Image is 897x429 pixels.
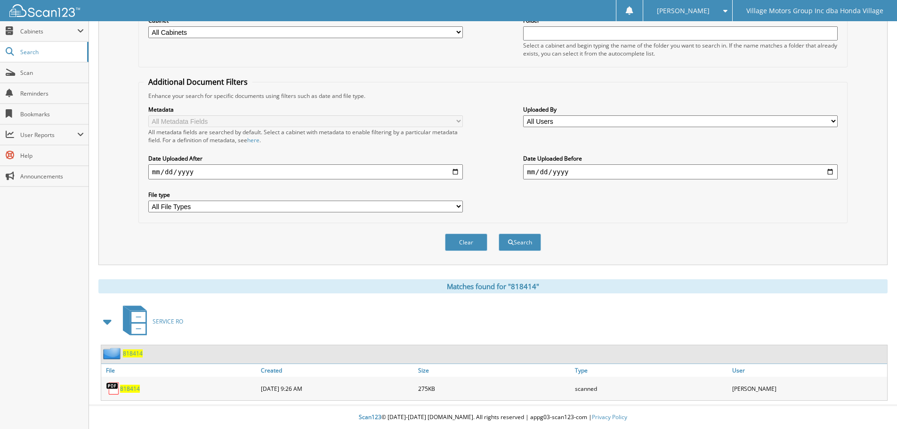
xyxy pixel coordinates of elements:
div: Enhance your search for specific documents using filters such as date and file type. [144,92,842,100]
span: Bookmarks [20,110,84,118]
div: [DATE] 9:26 AM [259,379,416,398]
img: PDF.png [106,381,120,396]
span: User Reports [20,131,77,139]
a: Size [416,364,573,377]
span: [PERSON_NAME] [657,8,710,14]
label: Date Uploaded Before [523,154,838,162]
span: Announcements [20,172,84,180]
a: SERVICE RO [117,303,183,340]
span: Help [20,152,84,160]
a: Created [259,364,416,377]
label: Metadata [148,105,463,113]
span: Scan123 [359,413,381,421]
div: scanned [573,379,730,398]
span: Scan [20,69,84,77]
div: All metadata fields are searched by default. Select a cabinet with metadata to enable filtering b... [148,128,463,144]
div: 275KB [416,379,573,398]
button: Clear [445,234,487,251]
img: scan123-logo-white.svg [9,4,80,17]
span: Reminders [20,89,84,97]
label: Date Uploaded After [148,154,463,162]
span: Cabinets [20,27,77,35]
input: start [148,164,463,179]
input: end [523,164,838,179]
div: Matches found for "818414" [98,279,888,293]
a: here [247,136,259,144]
div: [PERSON_NAME] [730,379,887,398]
a: 818414 [120,385,140,393]
a: File [101,364,259,377]
iframe: Chat Widget [850,384,897,429]
div: © [DATE]-[DATE] [DOMAIN_NAME]. All rights reserved | appg03-scan123-com | [89,406,897,429]
span: Search [20,48,82,56]
button: Search [499,234,541,251]
span: Village Motors Group Inc dba Honda Village [746,8,883,14]
label: File type [148,191,463,199]
a: 818414 [123,349,143,357]
legend: Additional Document Filters [144,77,252,87]
a: Privacy Policy [592,413,627,421]
a: User [730,364,887,377]
img: folder2.png [103,348,123,359]
span: SERVICE RO [153,317,183,325]
label: Uploaded By [523,105,838,113]
div: Select a cabinet and begin typing the name of the folder you want to search in. If the name match... [523,41,838,57]
a: Type [573,364,730,377]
